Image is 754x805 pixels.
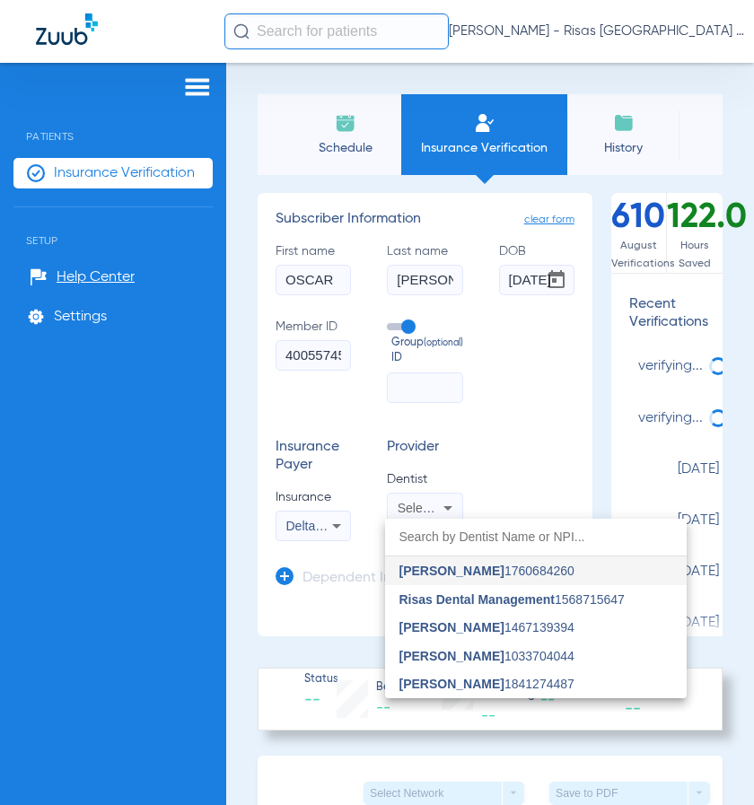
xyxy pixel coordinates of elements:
span: 1841274487 [399,678,574,690]
span: [PERSON_NAME] [399,564,504,578]
span: Risas Dental Management [399,592,556,607]
span: 1760684260 [399,564,574,577]
iframe: Chat Widget [664,719,754,805]
span: 1568715647 [399,593,625,606]
input: dropdown search [385,519,687,556]
span: [PERSON_NAME] [399,677,504,691]
span: [PERSON_NAME] [399,649,504,663]
span: 1467139394 [399,621,574,634]
span: 1033704044 [399,650,574,662]
span: [PERSON_NAME] [399,620,504,634]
